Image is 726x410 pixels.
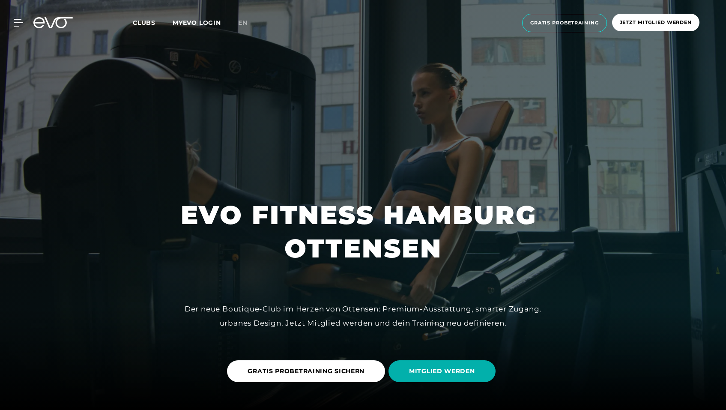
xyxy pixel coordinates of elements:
[530,19,599,27] span: Gratis Probetraining
[620,19,692,26] span: Jetzt Mitglied werden
[227,354,388,389] a: GRATIS PROBETRAINING SICHERN
[248,367,364,376] span: GRATIS PROBETRAINING SICHERN
[609,14,702,32] a: Jetzt Mitglied werden
[170,302,556,330] div: Der neue Boutique-Club im Herzen von Ottensen: Premium-Ausstattung, smarter Zugang, urbanes Desig...
[388,354,499,389] a: MITGLIED WERDEN
[133,19,155,27] span: Clubs
[238,18,258,28] a: en
[173,19,221,27] a: MYEVO LOGIN
[238,19,248,27] span: en
[409,367,475,376] span: MITGLIED WERDEN
[520,14,609,32] a: Gratis Probetraining
[181,198,546,265] h1: EVO FITNESS HAMBURG OTTENSEN
[133,18,173,27] a: Clubs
